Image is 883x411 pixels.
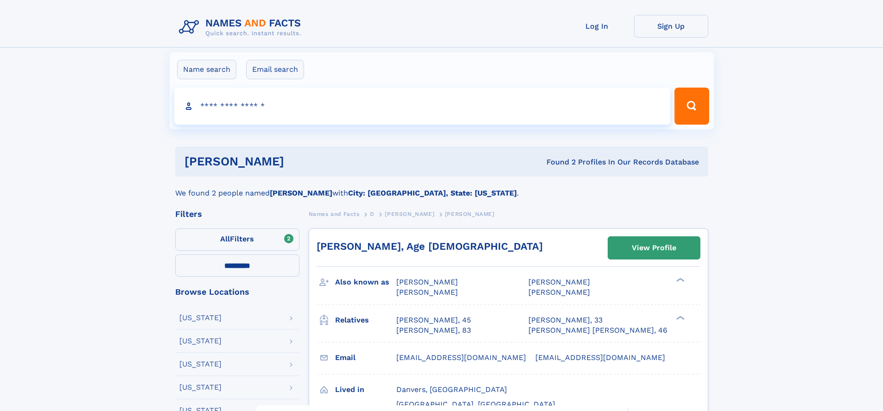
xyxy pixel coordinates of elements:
[220,234,230,243] span: All
[385,211,434,217] span: [PERSON_NAME]
[179,360,222,368] div: [US_STATE]
[396,325,471,335] a: [PERSON_NAME], 83
[335,312,396,328] h3: Relatives
[445,211,495,217] span: [PERSON_NAME]
[348,189,517,197] b: City: [GEOGRAPHIC_DATA], State: [US_STATE]
[246,60,304,79] label: Email search
[174,88,671,125] input: search input
[634,15,708,38] a: Sign Up
[309,208,360,220] a: Names and Facts
[175,177,708,199] div: We found 2 people named with .
[177,60,236,79] label: Name search
[674,88,709,125] button: Search Button
[396,400,555,409] span: [GEOGRAPHIC_DATA], [GEOGRAPHIC_DATA]
[674,277,685,283] div: ❯
[175,15,309,40] img: Logo Names and Facts
[396,288,458,297] span: [PERSON_NAME]
[270,189,332,197] b: [PERSON_NAME]
[396,385,507,394] span: Danvers, [GEOGRAPHIC_DATA]
[179,314,222,322] div: [US_STATE]
[528,288,590,297] span: [PERSON_NAME]
[535,353,665,362] span: [EMAIL_ADDRESS][DOMAIN_NAME]
[396,278,458,286] span: [PERSON_NAME]
[335,350,396,366] h3: Email
[528,278,590,286] span: [PERSON_NAME]
[175,288,299,296] div: Browse Locations
[335,382,396,398] h3: Lived in
[396,315,471,325] a: [PERSON_NAME], 45
[175,228,299,251] label: Filters
[415,157,699,167] div: Found 2 Profiles In Our Records Database
[608,237,700,259] a: View Profile
[179,337,222,345] div: [US_STATE]
[179,384,222,391] div: [US_STATE]
[184,156,415,167] h1: [PERSON_NAME]
[632,237,676,259] div: View Profile
[385,208,434,220] a: [PERSON_NAME]
[370,211,375,217] span: D
[528,325,667,335] a: [PERSON_NAME] [PERSON_NAME], 46
[674,315,685,321] div: ❯
[370,208,375,220] a: D
[317,240,543,252] a: [PERSON_NAME], Age [DEMOGRAPHIC_DATA]
[528,315,603,325] a: [PERSON_NAME], 33
[560,15,634,38] a: Log In
[175,210,299,218] div: Filters
[335,274,396,290] h3: Also known as
[396,353,526,362] span: [EMAIL_ADDRESS][DOMAIN_NAME]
